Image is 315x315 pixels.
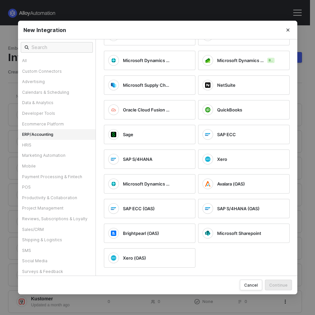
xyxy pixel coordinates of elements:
[18,235,96,245] div: Shipping & Logistics
[217,57,265,63] span: Microsoft Dynamics 365 Finance
[18,76,96,87] div: Advertising
[111,108,116,111] img: icon
[18,161,96,172] div: Mobile
[123,255,146,261] span: Xero (OAS)
[18,172,96,182] div: Payment Processing & Fintech
[111,206,116,211] img: icon
[123,107,170,113] span: Oracle Cloud Fusion Financials
[205,206,210,211] img: icon
[18,140,96,150] div: HRIS
[111,181,116,187] img: icon
[205,82,210,88] img: icon
[25,45,29,50] span: icon-search
[18,256,96,266] div: Social Media
[31,44,89,51] input: Search
[123,57,170,63] span: Microsoft Dynamics Business Central
[217,230,261,236] span: Microsoft Sharepoint
[217,131,236,137] span: SAP ECC
[244,282,258,288] div: Cancel
[111,132,116,137] img: icon
[18,203,96,214] div: Project Management
[123,206,155,212] span: SAP ECC (OAS)
[18,214,96,224] div: Reviews, Subscriptions & Loyalty
[265,280,292,290] button: Continue
[123,82,170,88] span: Microsoft Supply Chain Management
[18,129,96,140] div: ERP/Accounting
[205,156,210,162] img: icon
[217,206,260,212] span: SAP S/4HANA (OAS)
[18,87,96,98] div: Calendars & Scheduling
[111,156,116,162] img: icon
[217,82,235,88] span: NetSuite
[18,193,96,203] div: Productivity & Collaboration
[23,27,292,34] div: New Integration
[123,156,152,162] span: SAP S/4HANA
[217,181,245,187] span: Avalara (OAS)
[205,132,210,137] img: icon
[123,131,133,137] span: Sage
[18,150,96,161] div: Marketing Automation
[111,231,116,236] img: icon
[205,231,210,236] img: icon
[18,224,96,235] div: Sales/CRM
[123,230,159,236] span: Brightpearl (OAS)
[205,107,210,112] img: icon
[205,181,210,187] img: icon
[18,55,96,66] div: All
[18,108,96,119] div: Developer Tools
[18,182,96,193] div: POS
[240,280,262,290] button: Cancel
[18,119,96,129] div: Ecommerce Platform
[205,58,210,63] img: icon
[18,245,96,256] div: SMS
[18,66,96,77] div: Custom Connectors
[18,97,96,108] div: Data & Analytics
[111,82,116,88] img: icon
[111,58,116,63] img: icon
[279,21,297,39] button: Close
[267,58,275,63] span: Beta
[217,156,227,162] span: Xero
[217,107,242,113] span: QuickBooks
[123,181,170,187] span: Microsoft Dynamics Business Central (OAS)
[111,255,116,261] img: icon
[18,266,96,277] div: Surveys & Feedback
